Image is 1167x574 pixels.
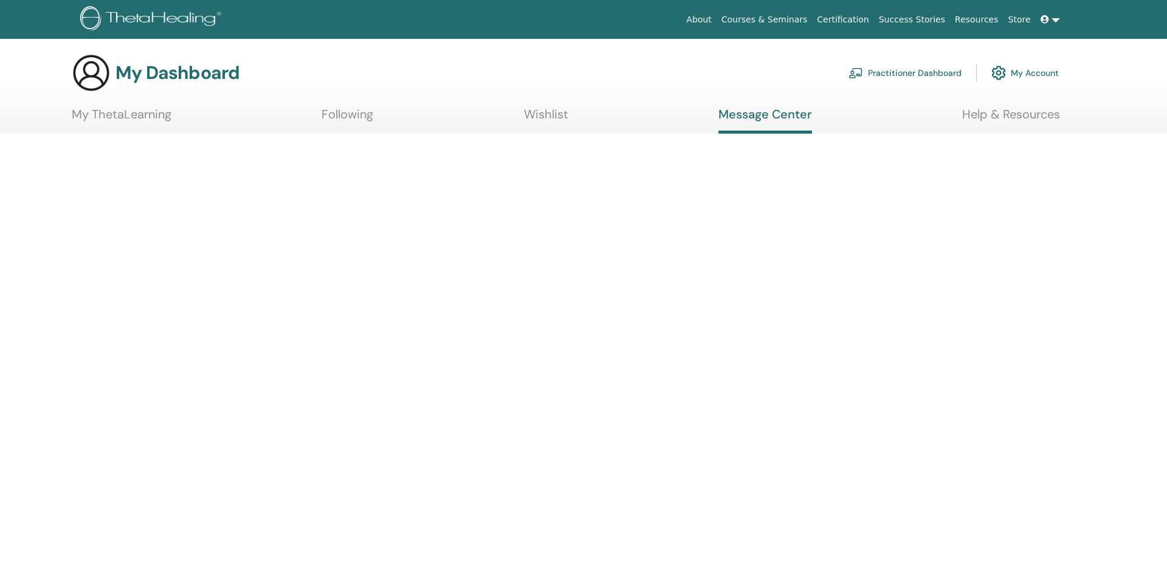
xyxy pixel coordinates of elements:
[849,67,863,78] img: chalkboard-teacher.svg
[322,107,373,131] a: Following
[72,53,111,92] img: generic-user-icon.jpg
[80,6,225,33] img: logo.png
[849,60,962,86] a: Practitioner Dashboard
[681,9,716,31] a: About
[812,9,873,31] a: Certification
[1003,9,1036,31] a: Store
[950,9,1003,31] a: Resources
[991,63,1006,83] img: cog.svg
[717,9,813,31] a: Courses & Seminars
[874,9,950,31] a: Success Stories
[72,107,171,131] a: My ThetaLearning
[718,107,812,134] a: Message Center
[115,62,239,84] h3: My Dashboard
[524,107,568,131] a: Wishlist
[991,60,1059,86] a: My Account
[962,107,1060,131] a: Help & Resources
